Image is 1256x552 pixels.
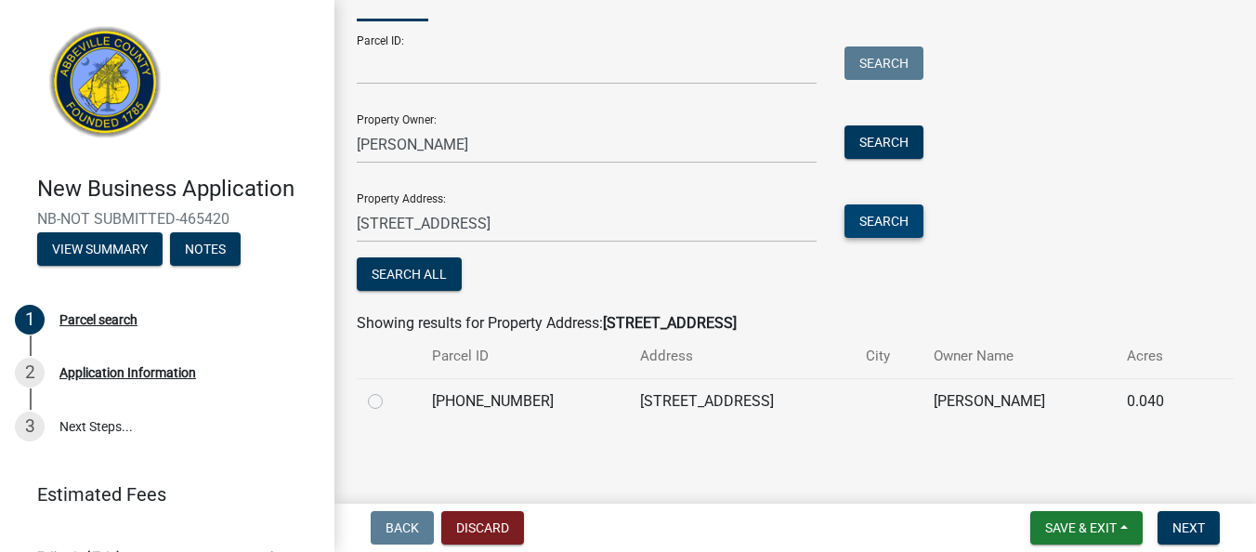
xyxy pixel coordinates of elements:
[1045,520,1117,535] span: Save & Exit
[357,312,1234,335] div: Showing results for Property Address:
[37,176,320,203] h4: New Business Application
[15,476,305,513] a: Estimated Fees
[15,305,45,335] div: 1
[421,335,629,378] th: Parcel ID
[386,520,419,535] span: Back
[629,335,855,378] th: Address
[59,313,137,326] div: Parcel search
[922,378,1116,424] td: [PERSON_NAME]
[844,204,923,238] button: Search
[37,20,174,156] img: Abbeville County, South Carolina
[15,358,45,388] div: 2
[37,243,163,257] wm-modal-confirm: Summary
[603,314,737,332] strong: [STREET_ADDRESS]
[170,243,241,257] wm-modal-confirm: Notes
[844,46,923,80] button: Search
[170,232,241,266] button: Notes
[37,210,297,228] span: NB-NOT SUBMITTED-465420
[59,366,196,379] div: Application Information
[15,412,45,441] div: 3
[1172,520,1205,535] span: Next
[855,335,922,378] th: City
[357,257,462,291] button: Search All
[1116,335,1202,378] th: Acres
[844,125,923,159] button: Search
[1116,378,1202,424] td: 0.040
[37,232,163,266] button: View Summary
[922,335,1116,378] th: Owner Name
[629,378,855,424] td: [STREET_ADDRESS]
[441,511,524,545] button: Discard
[371,511,434,545] button: Back
[1158,511,1220,545] button: Next
[421,378,629,424] td: [PHONE_NUMBER]
[1030,511,1143,545] button: Save & Exit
